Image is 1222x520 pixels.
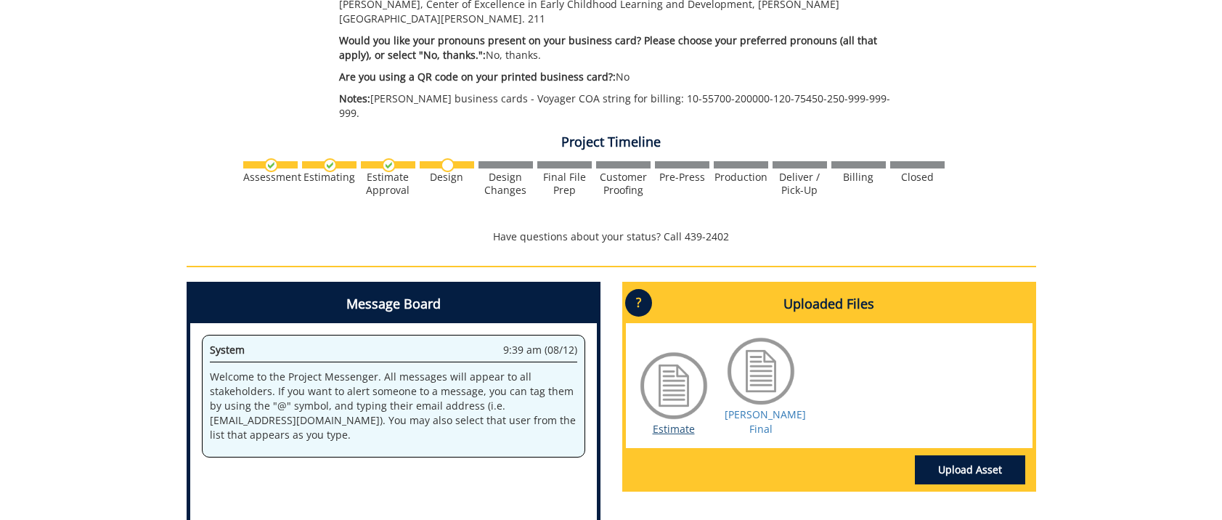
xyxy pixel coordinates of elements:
p: No, thanks. [339,33,908,62]
img: no [441,158,455,172]
div: Billing [831,171,886,184]
div: Estimate Approval [361,171,415,197]
p: No [339,70,908,84]
div: Estimating [302,171,357,184]
div: Final File Prep [537,171,592,197]
span: Are you using a QR code on your printed business card?: [339,70,616,84]
h4: Uploaded Files [626,285,1032,323]
p: ? [625,289,652,317]
a: Upload Asset [915,455,1025,484]
span: System [210,343,245,357]
a: Estimate [653,422,695,436]
p: [PERSON_NAME] business cards - Voyager COA string for billing: 10-55700-200000-120-75450-250-999-... [339,92,908,121]
img: checkmark [382,158,396,172]
a: [PERSON_NAME] Final [725,407,806,436]
div: Assessment [243,171,298,184]
p: Have questions about your status? Call 439-2402 [187,229,1036,244]
div: Production [714,171,768,184]
img: checkmark [264,158,278,172]
span: Would you like your pronouns present on your business card? Please choose your preferred pronouns... [339,33,877,62]
div: Customer Proofing [596,171,651,197]
span: Notes: [339,92,370,105]
img: checkmark [323,158,337,172]
div: Design Changes [478,171,533,197]
h4: Message Board [190,285,597,323]
div: Deliver / Pick-Up [773,171,827,197]
div: Closed [890,171,945,184]
h4: Project Timeline [187,135,1036,150]
p: Welcome to the Project Messenger. All messages will appear to all stakeholders. If you want to al... [210,370,577,442]
span: 9:39 am (08/12) [503,343,577,357]
div: Design [420,171,474,184]
div: Pre-Press [655,171,709,184]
